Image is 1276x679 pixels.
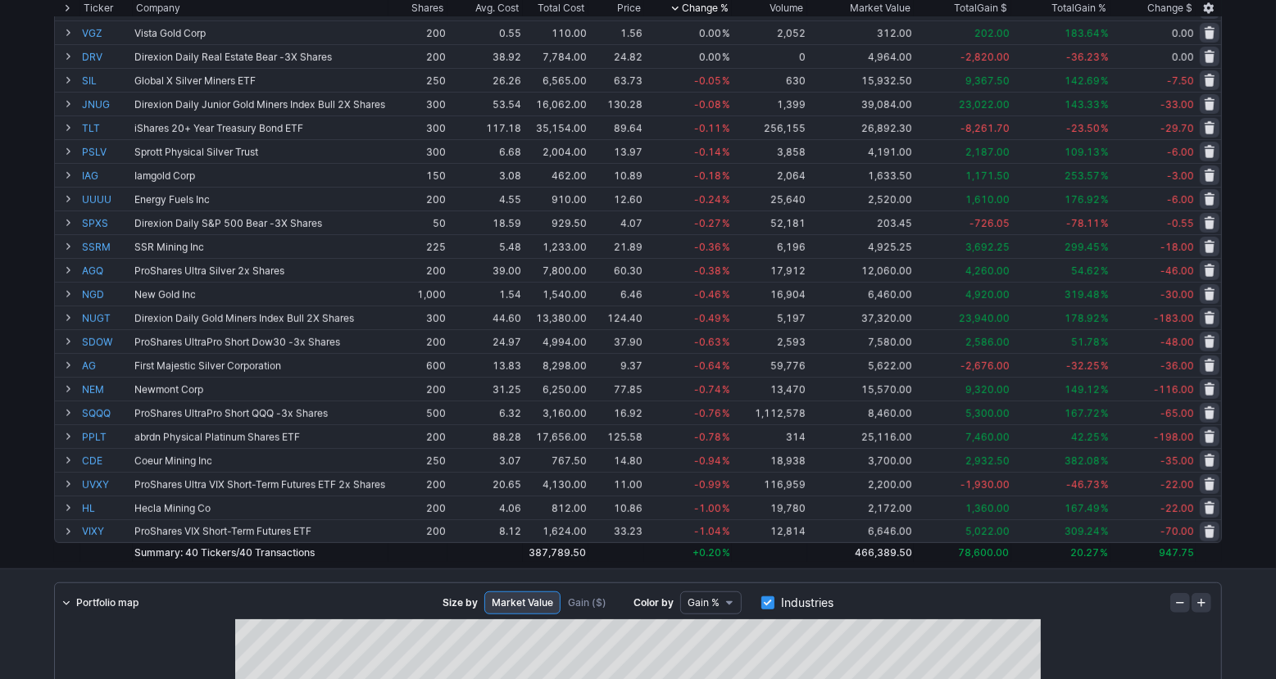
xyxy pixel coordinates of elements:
[388,282,447,306] td: 1,000
[588,448,644,472] td: 14.80
[588,472,644,496] td: 11.00
[388,329,447,353] td: 200
[1101,336,1109,348] span: %
[732,92,807,115] td: 1,399
[588,258,644,282] td: 60.30
[523,163,588,187] td: 462.00
[688,595,720,611] span: Gain %
[722,170,730,182] span: %
[722,75,730,87] span: %
[447,472,523,496] td: 20.65
[965,146,1010,158] span: 2,187.00
[732,329,807,353] td: 2,593
[134,431,387,443] div: abrdn Physical Platinum Shares ETF
[447,68,523,92] td: 26.26
[588,163,644,187] td: 10.89
[388,306,447,329] td: 300
[965,75,1010,87] span: 9,367.50
[523,472,588,496] td: 4,130.00
[447,210,523,234] td: 18.59
[523,448,588,472] td: 767.50
[523,329,588,353] td: 4,994.00
[1101,265,1109,277] span: %
[694,193,721,206] span: -0.24
[388,496,447,519] td: 200
[82,306,131,329] a: NUGT
[732,353,807,377] td: 59,776
[82,116,131,139] a: TLT
[588,306,644,329] td: 124.40
[732,448,807,472] td: 18,938
[82,21,131,44] a: VGZ
[1065,75,1100,87] span: 142.69
[694,360,721,372] span: -0.64
[1101,122,1109,134] span: %
[388,353,447,377] td: 600
[134,478,387,491] div: ProShares Ultra VIX Short-Term Futures ETF 2x Shares
[722,241,730,253] span: %
[965,265,1010,277] span: 4,260.00
[965,383,1010,396] span: 9,320.00
[1101,478,1109,491] span: %
[732,424,807,448] td: 314
[1167,146,1194,158] span: -6.00
[1101,75,1109,87] span: %
[523,306,588,329] td: 13,380.00
[523,68,588,92] td: 6,565.00
[134,502,387,514] div: Hecla Mining Co
[82,449,131,472] a: CDE
[807,282,915,306] td: 6,460.00
[523,44,588,68] td: 7,784.00
[447,496,523,519] td: 4.06
[732,187,807,210] td: 25,640
[82,140,131,163] a: PSLV
[134,241,387,253] div: SSR Mining Inc
[965,455,1010,467] span: 2,932.50
[588,44,644,68] td: 24.82
[1066,122,1100,134] span: -23.50
[1101,288,1109,301] span: %
[1101,146,1109,158] span: %
[388,472,447,496] td: 200
[134,27,387,39] div: Vista Gold Corp
[523,20,588,44] td: 110.00
[447,329,523,353] td: 24.97
[965,193,1010,206] span: 1,610.00
[965,288,1010,301] span: 4,920.00
[1160,122,1194,134] span: -29.70
[82,473,131,496] a: UVXY
[82,330,131,353] a: SDOW
[588,68,644,92] td: 63.73
[732,234,807,258] td: 6,196
[1101,360,1109,372] span: %
[523,258,588,282] td: 7,800.00
[722,27,730,39] span: %
[1154,312,1194,324] span: -183.00
[568,595,606,611] span: Gain ($)
[388,258,447,282] td: 200
[959,312,1010,324] span: 23,940.00
[82,93,131,115] a: JNUG
[134,193,387,206] div: Energy Fuels Inc
[1065,27,1100,39] span: 183.64
[447,258,523,282] td: 39.00
[134,122,387,134] div: iShares 20+ Year Treasury Bond ETF
[588,353,644,377] td: 9.37
[807,92,915,115] td: 39,084.00
[1160,336,1194,348] span: -48.00
[1065,455,1100,467] span: 382.08
[959,98,1010,111] span: 23,022.00
[1172,51,1194,63] span: 0.00
[694,170,721,182] span: -0.18
[134,75,387,87] div: Global X Silver Miners ETF
[447,424,523,448] td: 88.28
[694,122,721,134] span: -0.11
[82,401,131,424] a: SQQQ
[1101,193,1109,206] span: %
[523,115,588,139] td: 35,154.00
[1101,217,1109,229] span: %
[1071,336,1100,348] span: 51.78
[447,163,523,187] td: 3.08
[807,68,915,92] td: 15,932.50
[965,336,1010,348] span: 2,586.00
